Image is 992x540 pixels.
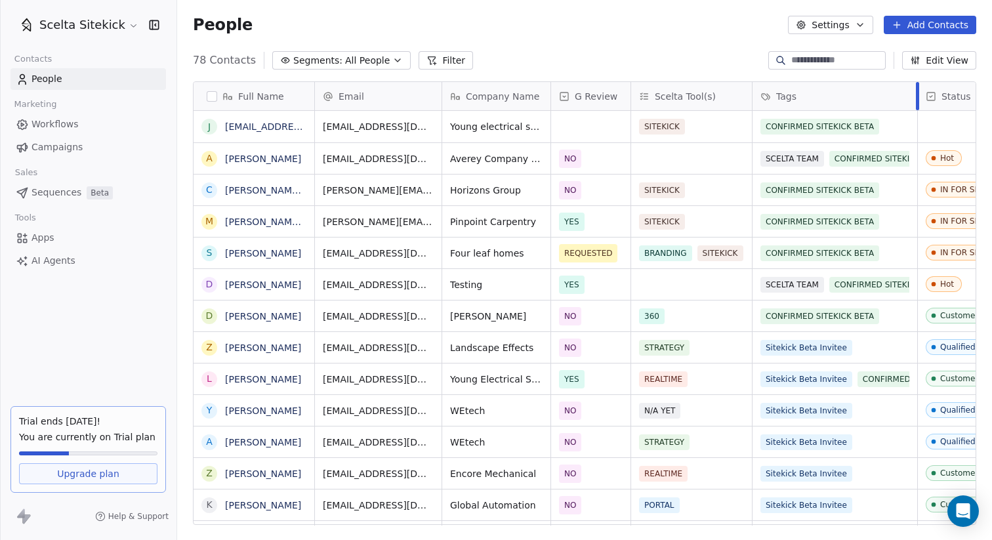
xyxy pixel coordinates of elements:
div: G Review [551,82,630,110]
a: [PERSON_NAME][EMAIL_ADDRESS][DOMAIN_NAME] [225,217,462,227]
span: Marketing [9,94,62,114]
span: Encore Mechanical [450,467,543,480]
span: Campaigns [31,140,83,154]
span: REALTIME [639,371,688,387]
span: Contacts [9,49,58,69]
div: D [206,309,213,323]
div: Open Intercom Messenger [947,495,979,527]
span: WEtech [450,436,543,449]
div: Qualified [940,343,976,352]
span: Pinpoint Carpentry [450,215,543,228]
a: Upgrade plan [19,463,157,484]
div: L [207,372,212,386]
span: Workflows [31,117,79,131]
span: CONFIRMED SITEKICK BETA [760,182,879,198]
span: Four leaf homes [450,247,543,260]
a: [PERSON_NAME] [225,280,301,290]
span: NO [564,310,576,323]
span: Sitekick Beta Invitee [760,403,852,419]
span: REALTIME [639,466,688,482]
a: [PERSON_NAME] [225,468,301,479]
a: [PERSON_NAME] [225,248,301,259]
a: Workflows [10,114,166,135]
span: PORTAL [639,497,680,513]
span: [EMAIL_ADDRESS][DOMAIN_NAME] [323,152,434,165]
span: 78 Contacts [193,52,256,68]
div: S [207,246,213,260]
span: SCELTA TEAM [760,151,824,167]
img: SCELTA%20ICON%20for%20Welcome%20Screen%20(1).png [18,17,34,33]
span: G Review [575,90,617,103]
span: Email [339,90,364,103]
span: [EMAIL_ADDRESS][DOMAIN_NAME] [323,436,434,449]
a: [PERSON_NAME] [225,154,301,164]
span: Sitekick Beta Invitee [760,371,852,387]
span: Sequences [31,186,81,199]
span: [EMAIL_ADDRESS][DOMAIN_NAME] [323,278,434,291]
span: [EMAIL_ADDRESS][DOMAIN_NAME] [323,499,434,512]
div: Customer [940,468,978,478]
a: [PERSON_NAME] [225,343,301,353]
span: CONFIRMED SITEKICK BETA [829,277,948,293]
a: [EMAIL_ADDRESS][DOMAIN_NAME] [225,121,386,132]
div: Trial ends [DATE]! [19,415,157,428]
span: YES [564,373,579,386]
span: Scelta Sitekick [39,16,125,33]
span: BRANDING [639,245,692,261]
span: CONFIRMED SITEKICK BETA [829,151,948,167]
span: 360 [639,308,665,324]
span: Full Name [238,90,284,103]
div: Company Name [442,82,550,110]
span: You are currently on Trial plan [19,430,157,444]
span: NO [564,184,576,197]
span: CONFIRMED SITEKICK BETA [760,308,879,324]
span: Sitekick Beta Invitee [760,466,852,482]
div: j [208,120,211,134]
div: Y [207,404,213,417]
span: [PERSON_NAME] [450,310,543,323]
span: CONFIRMED SITEKICK BETA [760,214,879,230]
div: K [206,498,212,512]
span: CONFIRMED SITEKICK BETA [760,245,879,261]
div: Email [315,82,442,110]
a: [PERSON_NAME] [225,405,301,416]
button: Filter [419,51,473,70]
div: Customer [940,311,978,320]
span: AI Agents [31,254,75,268]
span: Young Electrical Services [450,373,543,386]
span: REQUESTED [564,247,613,260]
span: [PERSON_NAME][EMAIL_ADDRESS][DOMAIN_NAME] [323,184,434,197]
button: Edit View [902,51,976,70]
span: YES [564,278,579,291]
div: Scelta Tool(s) [631,82,752,110]
span: Status [941,90,971,103]
span: SITEKICK [697,245,743,261]
div: Customer [940,500,978,509]
span: STRATEGY [639,434,690,450]
span: Sales [9,163,43,182]
span: [EMAIL_ADDRESS][DOMAIN_NAME] [323,373,434,386]
a: [PERSON_NAME] [225,500,301,510]
a: AI Agents [10,250,166,272]
a: [PERSON_NAME][EMAIL_ADDRESS][DOMAIN_NAME] [225,185,462,196]
span: NO [564,467,576,480]
div: Qualified [940,437,976,446]
a: [PERSON_NAME] [225,374,301,384]
span: Tags [776,90,796,103]
div: Tags [753,82,917,110]
span: Tools [9,208,41,228]
span: YES [564,215,579,228]
span: NO [564,436,576,449]
span: [EMAIL_ADDRESS][DOMAIN_NAME] [323,120,434,133]
div: D [206,278,213,291]
div: c [206,183,213,197]
span: Global Automation [450,499,543,512]
span: SITEKICK [639,214,685,230]
span: Beta [87,186,113,199]
span: Scelta Tool(s) [655,90,716,103]
button: Settings [788,16,873,34]
a: [PERSON_NAME] [225,437,301,447]
span: SCELTA TEAM [760,277,824,293]
a: Apps [10,227,166,249]
span: NO [564,341,576,354]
